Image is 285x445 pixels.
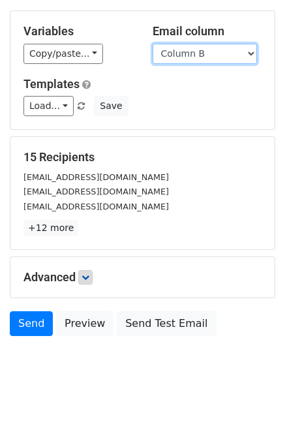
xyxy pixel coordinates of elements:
a: Load... [23,96,74,116]
h5: Variables [23,24,133,38]
h5: 15 Recipients [23,150,262,164]
a: Templates [23,77,80,91]
iframe: Chat Widget [220,382,285,445]
a: Preview [56,311,113,336]
a: Copy/paste... [23,44,103,64]
small: [EMAIL_ADDRESS][DOMAIN_NAME] [23,187,169,196]
button: Save [94,96,128,116]
small: [EMAIL_ADDRESS][DOMAIN_NAME] [23,202,169,211]
h5: Email column [153,24,262,38]
a: +12 more [23,220,78,236]
a: Send Test Email [117,311,216,336]
a: Send [10,311,53,336]
h5: Advanced [23,270,262,284]
small: [EMAIL_ADDRESS][DOMAIN_NAME] [23,172,169,182]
